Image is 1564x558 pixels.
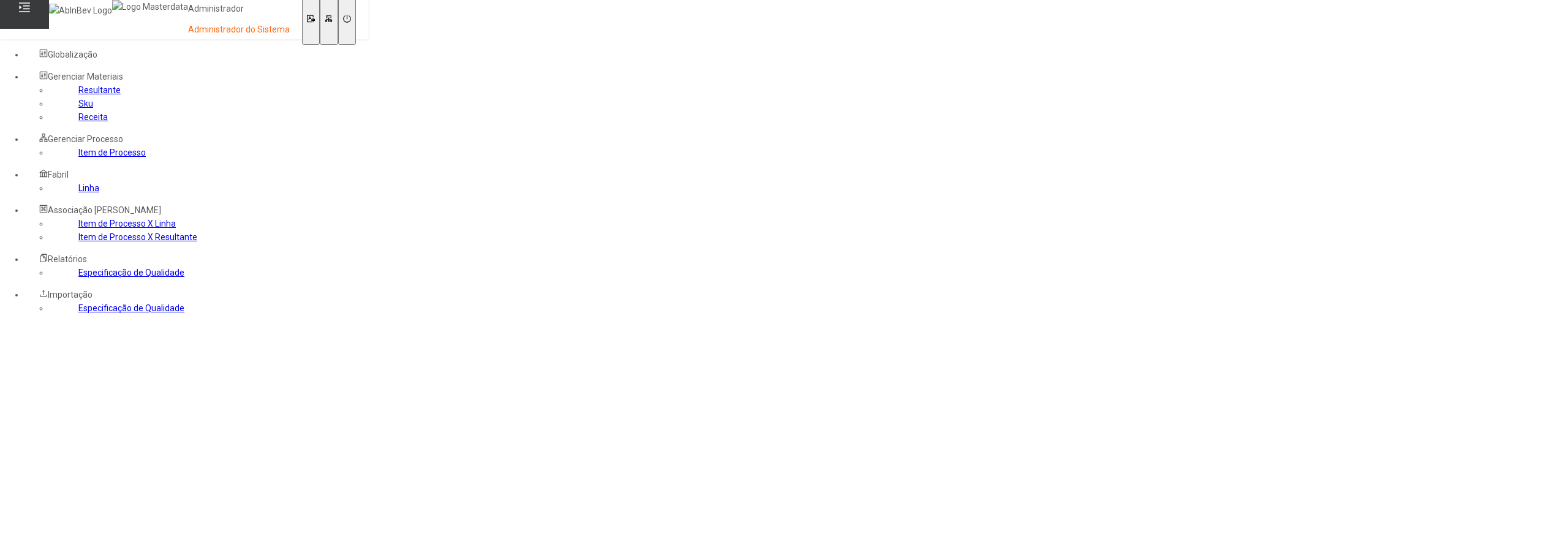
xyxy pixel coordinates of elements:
[78,148,146,157] a: Item de Processo
[78,268,184,277] a: Especificação de Qualidade
[78,99,93,108] a: Sku
[188,3,290,15] p: Administrador
[78,232,197,242] a: Item de Processo X Resultante
[78,183,99,193] a: Linha
[48,290,93,300] span: Importação
[49,4,112,17] img: AbInBev Logo
[48,205,161,215] span: Associação [PERSON_NAME]
[48,134,123,144] span: Gerenciar Processo
[78,219,176,228] a: Item de Processo X Linha
[188,24,290,36] p: Administrador do Sistema
[48,254,87,264] span: Relatórios
[48,72,123,81] span: Gerenciar Materiais
[78,303,184,313] a: Especificação de Qualidade
[78,85,121,95] a: Resultante
[48,170,69,179] span: Fabril
[48,50,97,59] span: Globalização
[78,112,108,122] a: Receita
